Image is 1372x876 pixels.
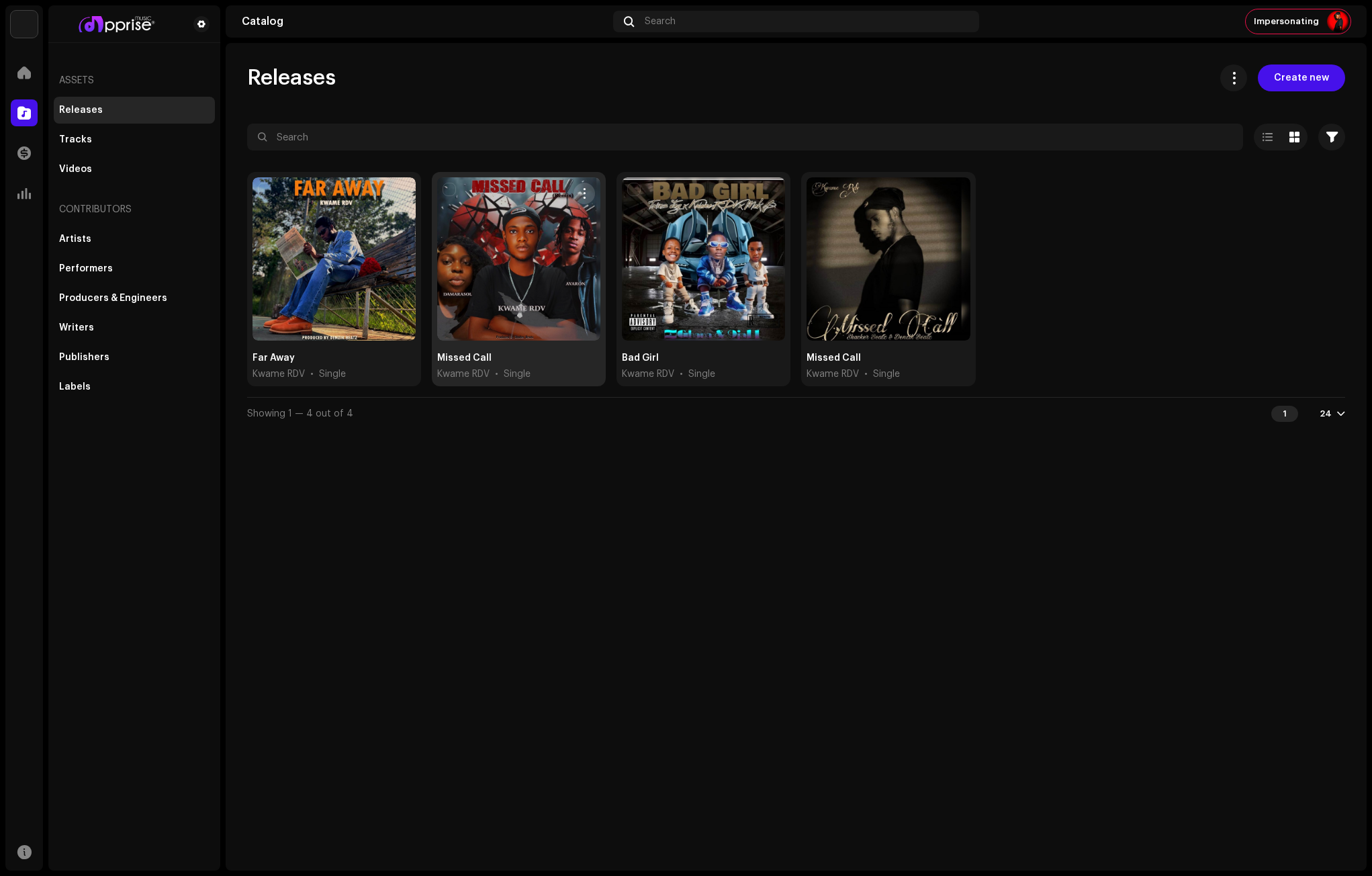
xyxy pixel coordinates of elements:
span: • [310,367,314,381]
div: Missed Call [437,351,492,365]
div: Single [688,367,715,381]
div: Publishers [59,352,109,363]
span: Create new [1274,64,1329,91]
re-m-nav-item: Producers & Engineers [54,285,215,312]
span: Search [645,16,676,27]
span: Showing 1 — 4 out of 4 [247,409,353,419]
div: Videos [59,164,92,175]
re-a-nav-header: Assets [54,64,215,97]
input: Search [247,124,1243,150]
div: Performers [59,263,113,274]
re-m-nav-item: Labels [54,374,215,400]
div: Missed Call [807,351,861,365]
img: 1c16f3de-5afb-4452-805d-3f3454e20b1b [11,11,38,38]
re-m-nav-item: Writers [54,314,215,341]
span: Kwame RDV [437,367,490,381]
span: Releases [247,64,336,91]
button: Create new [1258,64,1345,91]
div: Single [873,367,900,381]
div: Labels [59,382,91,392]
div: Far Away [253,351,295,365]
re-m-nav-item: Releases [54,97,215,124]
img: 55fcebd4-58c6-4a2f-98b4-e969f4ff255c [1327,11,1348,32]
div: Tracks [59,134,92,145]
div: Artists [59,234,91,245]
span: • [680,367,683,381]
re-m-nav-item: Tracks [54,126,215,153]
img: bf2740f5-a004-4424-adf7-7bc84ff11fd7 [59,16,172,32]
div: Writers [59,322,94,333]
re-a-nav-header: Contributors [54,193,215,226]
div: Releases [59,105,103,116]
re-m-nav-item: Videos [54,156,215,183]
div: Producers & Engineers [59,293,167,304]
div: 1 [1271,406,1298,422]
div: 24 [1320,408,1332,419]
span: Kwame RDV [807,367,859,381]
span: Kwame RDV [253,367,305,381]
div: Single [504,367,531,381]
div: Single [319,367,346,381]
div: Bad Girl [622,351,659,365]
re-m-nav-item: Publishers [54,344,215,371]
re-m-nav-item: Performers [54,255,215,282]
re-m-nav-item: Artists [54,226,215,253]
span: Impersonating [1254,16,1319,27]
div: Catalog [242,16,608,27]
span: • [864,367,868,381]
span: • [495,367,498,381]
span: Kwame RDV [622,367,674,381]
